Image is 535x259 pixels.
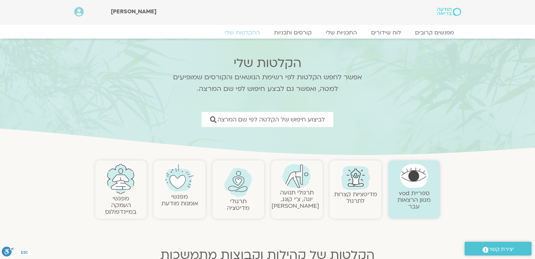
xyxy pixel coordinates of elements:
span: [PERSON_NAME] [111,8,157,15]
a: מדיטציות קצרות לתרגול [334,190,377,205]
a: ספריית vodמגוון הרצאות עבר [397,189,431,211]
h2: הקלטות שלי [164,56,371,70]
a: יצירת קשר [465,242,531,255]
nav: Menu [74,29,461,36]
a: מפגשיאומנות מודעת [161,193,198,207]
a: לביצוע חיפוש של הקלטה לפי שם המרצה [202,112,333,127]
a: קורסים ותכניות [267,29,319,36]
a: מפגשים קרובים [408,29,461,36]
a: לוח שידורים [364,29,408,36]
a: ההקלטות שלי [218,29,267,36]
a: מפגשיהעמקה במיינדפולנס [105,194,136,216]
span: יצירת קשר [489,245,514,254]
span: לביצוע חיפוש של הקלטה לפי שם המרצה [217,116,325,123]
a: התכניות שלי [319,29,364,36]
a: תרגולימדיטציה [227,197,249,212]
p: אפשר לחפש הקלטות לפי רשימת הנושאים והקורסים שמופיעים למטה, ואפשר גם לבצע חיפוש לפי שם המרצה. [164,72,371,95]
a: תרגולי תנועהיוגה, צ׳י קונג, [PERSON_NAME] [272,188,319,210]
